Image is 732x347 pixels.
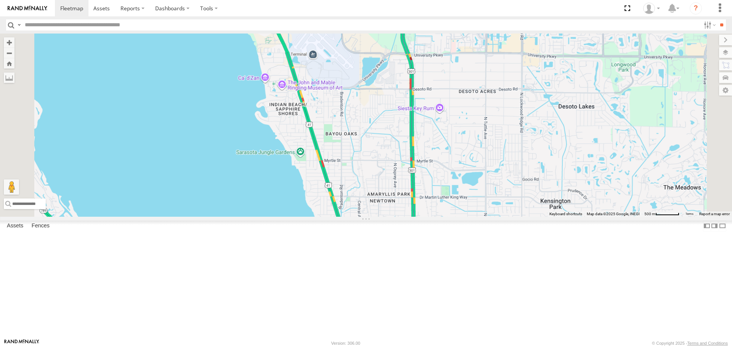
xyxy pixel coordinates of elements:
label: Assets [3,221,27,232]
label: Dock Summary Table to the Right [711,221,718,232]
label: Search Query [16,19,22,30]
span: Map data ©2025 Google, INEGI [587,212,640,216]
div: Version: 306.00 [331,341,360,345]
span: 500 m [644,212,655,216]
a: Terms (opens in new tab) [685,212,693,215]
a: Terms and Conditions [687,341,728,345]
button: Zoom out [4,48,14,58]
label: Dock Summary Table to the Left [703,221,711,232]
label: Map Settings [719,85,732,96]
button: Drag Pegman onto the map to open Street View [4,179,19,195]
a: Visit our Website [4,339,39,347]
img: rand-logo.svg [8,6,47,11]
button: Zoom Home [4,58,14,69]
label: Hide Summary Table [719,221,726,232]
button: Keyboard shortcuts [549,211,582,217]
label: Measure [4,72,14,83]
label: Search Filter Options [701,19,717,30]
a: Report a map error [699,212,730,216]
div: Jerry Dewberry [640,3,663,14]
button: Zoom in [4,37,14,48]
button: Map Scale: 500 m per 59 pixels [642,211,682,217]
div: © Copyright 2025 - [652,341,728,345]
i: ? [690,2,702,14]
label: Fences [28,221,53,232]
